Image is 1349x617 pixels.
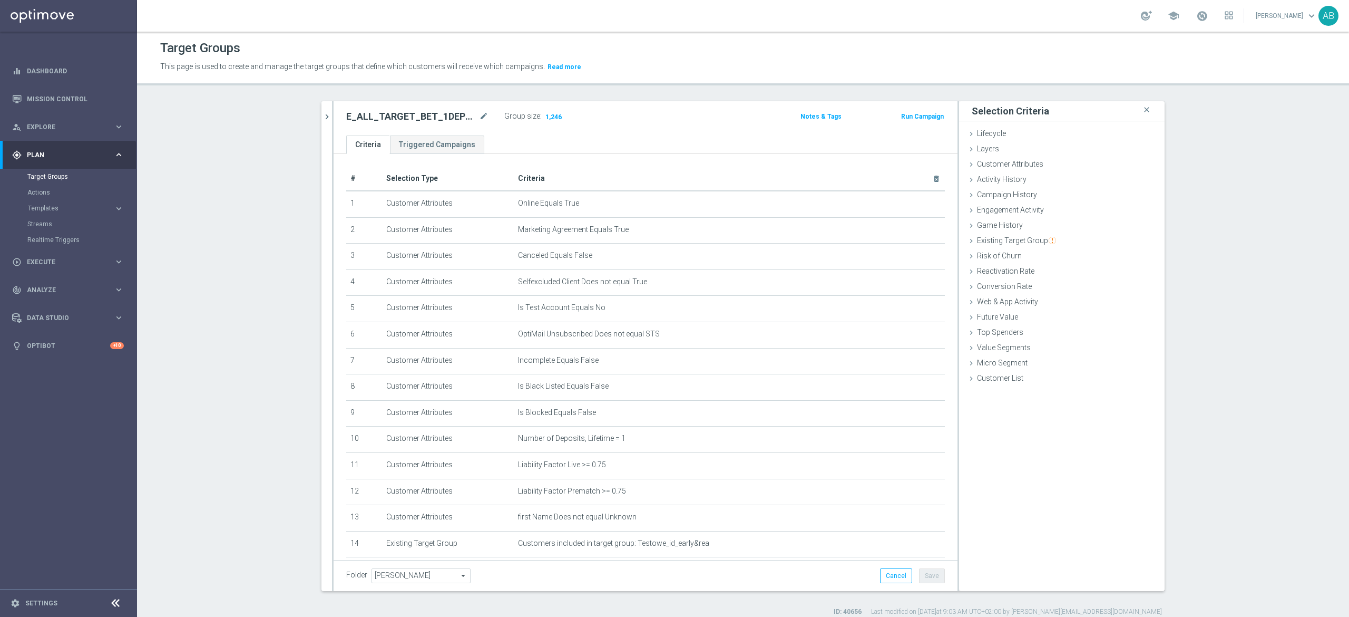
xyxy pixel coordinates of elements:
td: 4 [346,269,382,296]
span: Execute [27,259,114,265]
td: 8 [346,374,382,401]
div: Optibot [12,332,124,360]
span: Risk of Churn [977,252,1022,260]
i: close [1141,103,1152,117]
td: Customer Attributes [382,322,514,348]
td: Customer Attributes [382,296,514,322]
div: Actions [27,185,136,200]
span: Game History [977,221,1023,229]
td: 11 [346,452,382,479]
div: Explore [12,122,114,132]
a: Triggered Campaigns [390,136,484,154]
td: Customer Attributes [382,374,514,401]
span: Incomplete Equals False [518,356,599,365]
label: Folder [346,571,367,580]
button: equalizer Dashboard [12,67,124,75]
span: Campaign History [977,190,1037,199]
label: ID: 40656 [834,608,862,616]
span: Is Black Listed Equals False [518,382,609,391]
span: Existing Target Group [977,236,1056,245]
td: 6 [346,322,382,348]
div: person_search Explore keyboard_arrow_right [12,123,124,131]
i: keyboard_arrow_right [114,285,124,295]
a: Target Groups [27,172,110,181]
td: 10 [346,427,382,453]
span: Future Value [977,313,1018,321]
i: person_search [12,122,22,132]
h1: Target Groups [160,41,240,56]
span: Engagement Activity [977,206,1044,214]
i: settings [11,599,20,608]
div: Data Studio [12,313,114,323]
a: Optibot [27,332,110,360]
div: Dashboard [12,57,124,85]
button: Data Studio keyboard_arrow_right [12,314,124,322]
td: Customer Attributes [382,479,514,505]
button: Read more [546,61,582,73]
i: keyboard_arrow_right [114,204,124,214]
td: Customer Attributes [382,348,514,374]
label: Group size [504,112,540,121]
span: Explore [27,124,114,130]
label: Last modified on [DATE] at 9:03 AM UTC+02:00 by [PERSON_NAME][EMAIL_ADDRESS][DOMAIN_NAME] [871,608,1162,616]
button: play_circle_outline Execute keyboard_arrow_right [12,258,124,266]
a: [PERSON_NAME]keyboard_arrow_down [1255,8,1318,24]
span: Marketing Agreement Equals True [518,225,629,234]
span: Lifecycle [977,129,1006,138]
span: Web & App Activity [977,297,1038,306]
span: Customer List [977,374,1023,382]
button: lightbulb Optibot +10 [12,342,124,350]
div: Templates [28,205,114,211]
button: gps_fixed Plan keyboard_arrow_right [12,151,124,159]
button: chevron_right [321,101,332,132]
i: keyboard_arrow_right [114,313,124,323]
span: Is Blocked Equals False [518,408,596,417]
div: Plan [12,150,114,160]
i: play_circle_outline [12,257,22,267]
button: Mission Control [12,95,124,103]
td: 14 [346,531,382,557]
span: Criteria [518,174,545,182]
button: Run Campaign [900,111,945,122]
span: Canceled Equals False [518,251,592,260]
span: Activity History [977,175,1027,184]
td: Customer Attributes [382,557,514,584]
span: Plan [27,152,114,158]
td: 9 [346,400,382,427]
div: Execute [12,257,114,267]
i: chevron_right [322,112,332,122]
i: delete_forever [932,175,941,183]
div: Templates [27,200,136,216]
td: Customer Attributes [382,400,514,427]
td: Customer Attributes [382,427,514,453]
td: 5 [346,296,382,322]
i: keyboard_arrow_right [114,257,124,267]
i: keyboard_arrow_right [114,122,124,132]
td: 13 [346,505,382,532]
button: Cancel [880,568,912,583]
button: Notes & Tags [799,111,843,122]
span: Layers [977,144,999,153]
td: Customer Attributes [382,217,514,244]
a: Realtime Triggers [27,236,110,244]
label: : [540,112,542,121]
i: gps_fixed [12,150,22,160]
a: Streams [27,220,110,228]
span: This page is used to create and manage the target groups that define which customers will receive... [160,62,545,71]
td: 2 [346,217,382,244]
div: track_changes Analyze keyboard_arrow_right [12,286,124,294]
div: Target Groups [27,169,136,185]
td: Customer Attributes [382,452,514,479]
div: Realtime Triggers [27,232,136,248]
div: +10 [110,342,124,349]
td: 1 [346,191,382,217]
td: 12 [346,479,382,505]
span: first Name Does not equal Unknown [518,513,637,522]
span: Templates [28,205,103,211]
span: Conversion Rate [977,282,1032,291]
